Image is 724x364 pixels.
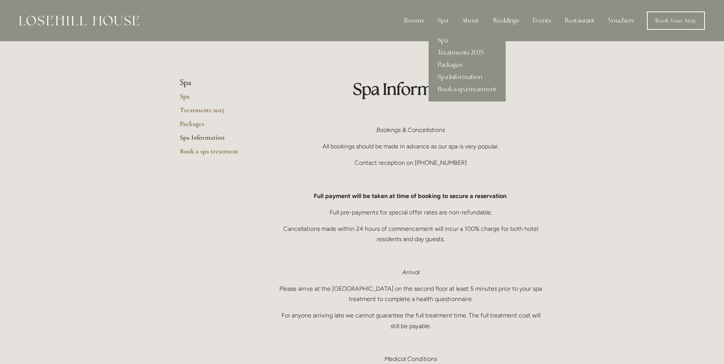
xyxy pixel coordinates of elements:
div: Rooms [398,13,430,28]
a: Packages [429,59,506,71]
a: Book a spa treatment [429,83,506,95]
em: Arrival [402,269,419,276]
p: . [277,191,545,201]
p: Please arrive at the [GEOGRAPHIC_DATA] on the second floor at least 5 minutes prior to your spa t... [277,283,545,304]
p: Cancellations made within 24 hours of commencement will incur a 100% charge for both hotel reside... [277,224,545,244]
div: Weddings [487,13,525,28]
a: Vouchers [602,13,640,28]
div: Restaurant [559,13,601,28]
em: Bookings & Cancellations [376,126,445,134]
a: Treatments 2025 [429,47,506,59]
a: Packages [180,119,253,133]
div: Events [527,13,557,28]
div: Spa [432,13,454,28]
a: Treatments 2025 [180,106,253,119]
a: Spa [429,34,506,47]
p: For anyone arriving late we cannot guarantee the full treatment time. The full treatment cost wil... [277,310,545,331]
p: Contact reception on [PHONE_NUMBER] [277,158,545,168]
li: Spa [180,78,253,88]
p: All bookings should be made in advance as our spa is very popular. [277,141,545,151]
strong: Full payment will be taken at time of booking to secure a reservation [314,192,506,200]
strong: Spa Information [353,79,468,99]
em: Medical Conditions [384,355,437,362]
div: About [456,13,485,28]
p: Full pre-payments for special offer rates are non-refundable. [277,207,545,217]
a: Spa [180,92,253,106]
a: Book Your Stay [647,11,705,30]
a: Book a spa treatment [180,147,253,161]
a: Spa Information [429,71,506,83]
img: Losehill House [19,16,139,26]
a: Spa Information [180,133,253,147]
